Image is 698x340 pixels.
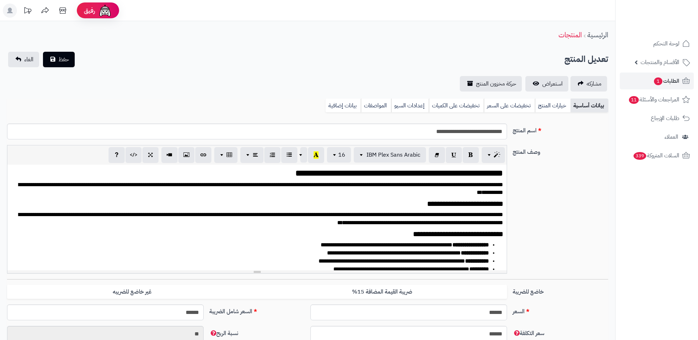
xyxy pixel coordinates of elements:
[665,132,678,142] span: العملاء
[620,110,694,127] a: طلبات الإرجاع
[558,30,582,40] a: المنتجات
[366,151,420,159] span: IBM Plex Sans Arabic
[476,80,516,88] span: حركة مخزون المنتج
[429,99,484,113] a: تخفيضات على الكميات
[570,76,607,92] a: مشاركه
[641,57,679,67] span: الأقسام والمنتجات
[98,4,112,18] img: ai-face.png
[535,99,570,113] a: خيارات المنتج
[633,151,679,160] span: السلات المتروكة
[7,285,257,299] label: غير خاضع للضريبه
[620,147,694,164] a: السلات المتروكة339
[620,91,694,108] a: المراجعات والأسئلة11
[257,285,507,299] label: ضريبة القيمة المضافة 15%
[634,152,646,160] span: 339
[651,113,679,123] span: طلبات الإرجاع
[620,35,694,52] a: لوحة التحكم
[587,80,601,88] span: مشاركه
[460,76,522,92] a: حركة مخزون المنتج
[570,99,608,113] a: بيانات أساسية
[629,96,639,104] span: 11
[209,329,238,338] span: نسبة الربح
[650,19,691,34] img: logo-2.png
[510,124,611,135] label: اسم المنتج
[510,304,611,316] label: السعر
[620,73,694,89] a: الطلبات1
[587,30,608,40] a: الرئيسية
[391,99,429,113] a: إعدادات السيو
[43,52,75,67] button: حفظ
[24,55,33,64] span: الغاء
[484,99,535,113] a: تخفيضات على السعر
[542,80,563,88] span: استعراض
[525,76,568,92] a: استعراض
[8,52,39,67] a: الغاء
[19,4,36,19] a: تحديثات المنصة
[327,147,351,163] button: 16
[510,285,611,296] label: خاضع للضريبة
[361,99,391,113] a: المواصفات
[338,151,345,159] span: 16
[326,99,361,113] a: بيانات إضافية
[653,76,679,86] span: الطلبات
[206,304,308,316] label: السعر شامل الضريبة
[653,39,679,49] span: لوحة التحكم
[513,329,544,338] span: سعر التكلفة
[628,95,679,105] span: المراجعات والأسئلة
[58,55,69,64] span: حفظ
[510,145,611,156] label: وصف المنتج
[564,52,608,67] h2: تعديل المنتج
[84,6,95,15] span: رفيق
[620,128,694,145] a: العملاء
[654,77,662,85] span: 1
[354,147,426,163] button: IBM Plex Sans Arabic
